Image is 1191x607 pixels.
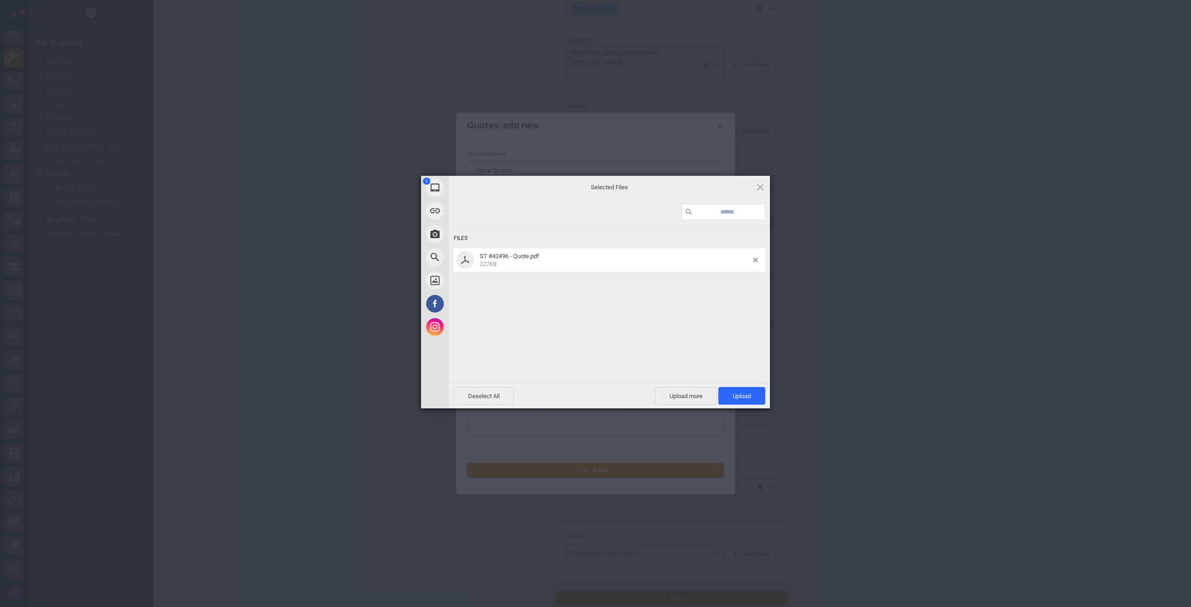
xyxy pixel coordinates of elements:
div: Unsplash [421,269,533,292]
span: Selected Files [516,183,703,191]
span: Upload more [655,387,717,405]
div: Facebook [421,292,533,315]
div: Web Search [421,246,533,269]
span: 1 [423,178,430,185]
span: 227KB [480,261,496,267]
div: Link (URL) [421,199,533,222]
span: ST #42496 - Quote.pdf [477,253,753,268]
span: Upload [718,387,765,405]
span: Deselect All [454,387,514,405]
span: ST #42496 - Quote.pdf [480,253,539,260]
span: Click here or hit ESC to close picker [755,182,765,192]
div: Files [454,230,765,247]
div: Take Photo [421,222,533,246]
span: Upload [733,393,751,400]
div: My Device [421,176,533,199]
div: Instagram [421,315,533,339]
